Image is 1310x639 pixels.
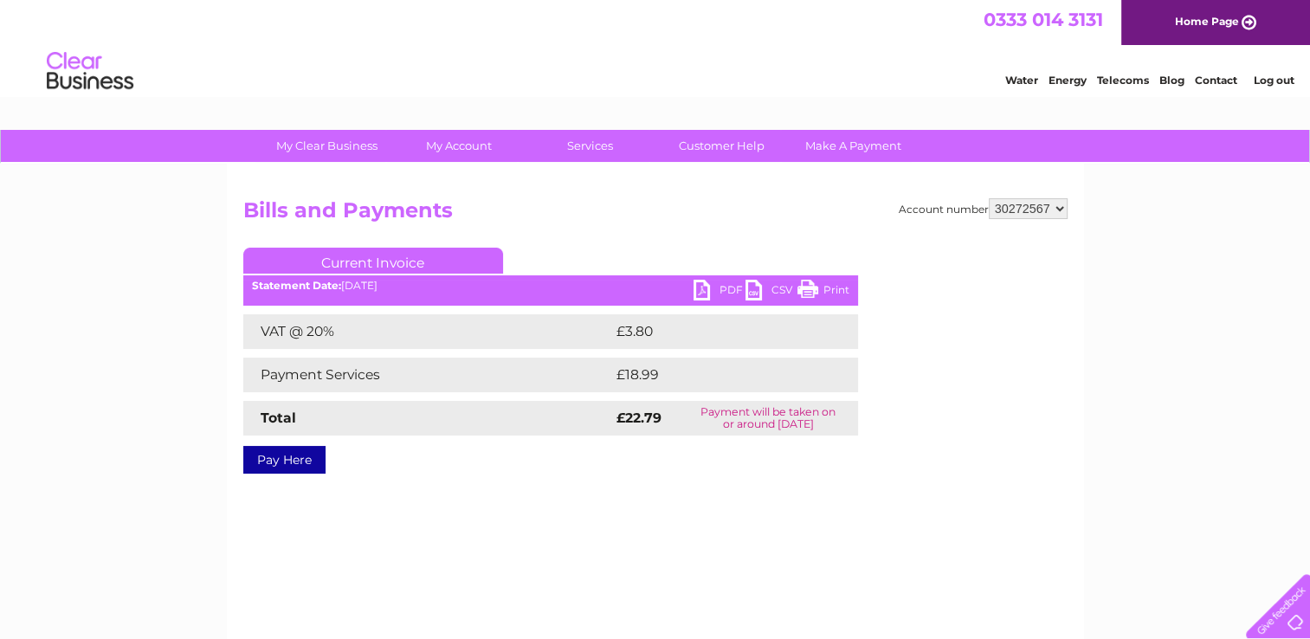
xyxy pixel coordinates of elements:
td: VAT @ 20% [243,314,612,349]
h2: Bills and Payments [243,198,1068,231]
a: Water [1005,74,1038,87]
a: Contact [1195,74,1237,87]
a: CSV [745,280,797,305]
a: Telecoms [1097,74,1149,87]
a: Log out [1253,74,1294,87]
a: Pay Here [243,446,326,474]
div: [DATE] [243,280,858,292]
a: Current Invoice [243,248,503,274]
td: Payment Services [243,358,612,392]
a: Make A Payment [782,130,925,162]
strong: Total [261,410,296,426]
strong: £22.79 [616,410,661,426]
a: Customer Help [650,130,793,162]
a: My Account [387,130,530,162]
div: Account number [899,198,1068,219]
a: Energy [1049,74,1087,87]
a: My Clear Business [255,130,398,162]
div: Clear Business is a trading name of Verastar Limited (registered in [GEOGRAPHIC_DATA] No. 3667643... [247,10,1065,84]
a: 0333 014 3131 [984,9,1103,30]
a: Services [519,130,661,162]
a: Print [797,280,849,305]
a: Blog [1159,74,1184,87]
td: £3.80 [612,314,818,349]
img: logo.png [46,45,134,98]
td: £18.99 [612,358,823,392]
b: Statement Date: [252,279,341,292]
td: Payment will be taken on or around [DATE] [679,401,858,436]
a: PDF [694,280,745,305]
